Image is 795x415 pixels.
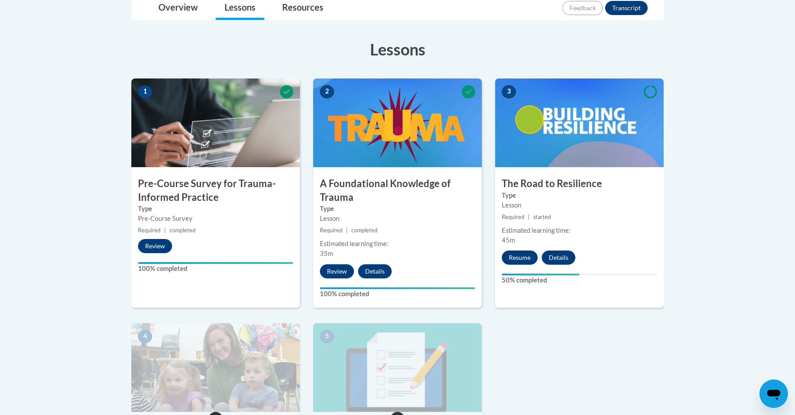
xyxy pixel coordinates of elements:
[138,227,161,234] span: Required
[533,214,551,220] span: started
[542,251,575,265] button: Details
[320,214,475,223] div: Lesson
[502,226,657,235] div: Estimated learning time:
[313,78,482,167] img: Course Image
[760,380,788,408] iframe: Button to launch messaging window
[320,204,475,214] label: Type
[138,204,293,214] label: Type
[502,251,538,265] button: Resume
[528,214,530,220] span: |
[346,227,348,234] span: |
[320,250,333,257] span: 35m
[502,214,524,220] span: Required
[495,78,664,167] img: Course Image
[502,191,657,200] label: Type
[131,177,300,204] h3: Pre-Course Survey for Trauma-Informed Practice
[131,78,300,167] img: Course Image
[138,262,293,264] div: Your progress
[502,275,657,285] label: 50% completed
[502,200,657,210] div: Lesson
[502,85,516,98] span: 3
[320,239,475,249] div: Estimated learning time:
[164,227,166,234] span: |
[320,287,475,289] div: Your progress
[320,330,334,343] span: 5
[320,227,342,234] span: Required
[320,264,354,278] button: Review
[169,227,196,234] span: completed
[502,274,579,275] div: Your progress
[138,239,172,253] button: Review
[313,177,482,204] h3: A Foundational Knowledge of Trauma
[313,323,482,412] img: Course Image
[131,323,300,412] img: Course Image
[131,38,664,60] h3: Lessons
[563,1,603,15] button: Feedback
[138,214,293,223] div: Pre-Course Survey
[320,289,475,299] label: 100% completed
[320,85,334,98] span: 2
[351,227,378,234] span: completed
[138,264,293,274] label: 100% completed
[495,177,664,191] h3: The Road to Resilience
[502,236,515,244] span: 45m
[138,330,152,343] span: 4
[358,264,392,278] button: Details
[605,1,648,15] button: Transcript
[138,85,152,98] span: 1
